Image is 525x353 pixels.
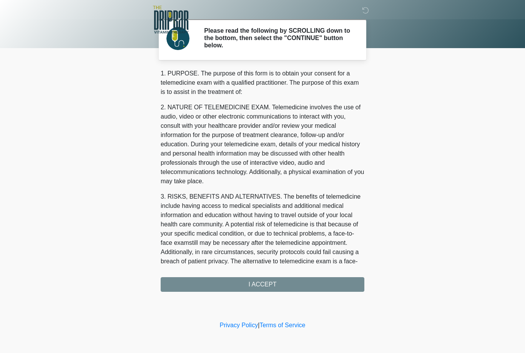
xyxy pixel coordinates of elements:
[161,103,364,186] p: 2. NATURE OF TELEMEDICINE EXAM. Telemedicine involves the use of audio, video or other electronic...
[161,69,364,97] p: 1. PURPOSE. The purpose of this form is to obtain your consent for a telemedicine exam with a qua...
[220,322,258,328] a: Privacy Policy
[161,192,364,275] p: 3. RISKS, BENEFITS AND ALTERNATIVES. The benefits of telemedicine include having access to medica...
[258,322,259,328] a: |
[259,322,305,328] a: Terms of Service
[153,6,189,33] img: The DRIPBaR - Lubbock Logo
